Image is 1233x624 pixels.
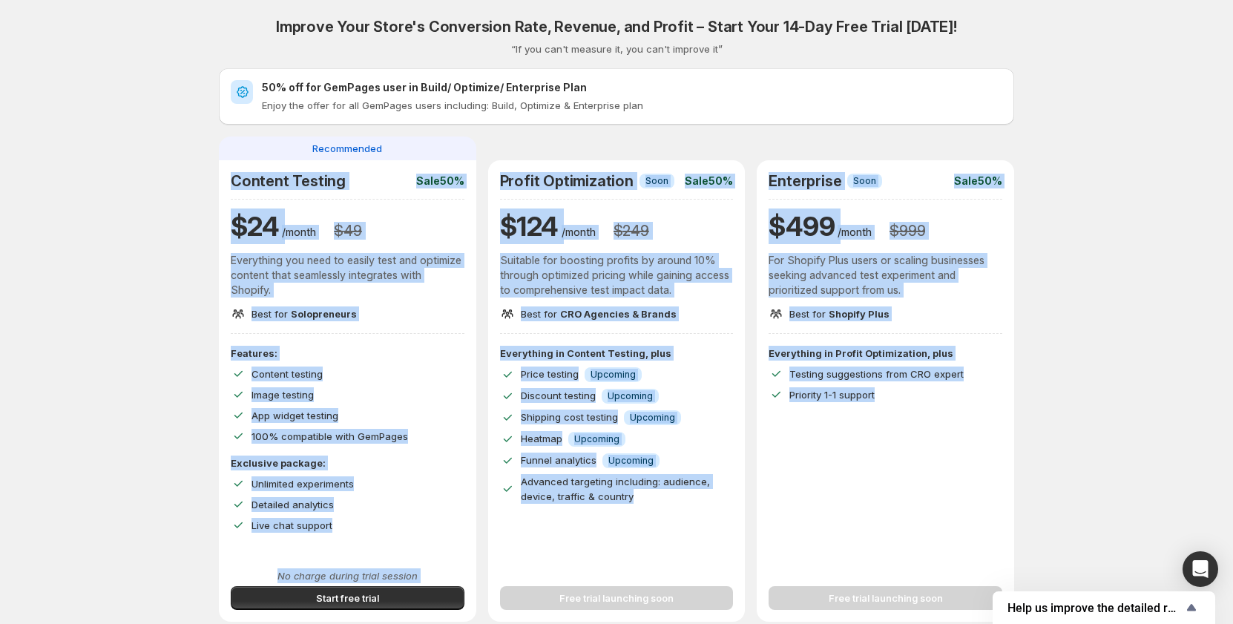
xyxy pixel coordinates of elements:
span: Live chat support [251,519,332,531]
button: Start free trial [231,586,464,610]
p: No charge during trial session [231,568,464,583]
span: Start free trial [316,591,379,605]
p: Exclusive package: [231,456,464,470]
span: Priority 1-1 support [789,389,875,401]
span: Recommended [312,141,382,156]
span: Help us improve the detailed report for A/B campaigns [1007,601,1183,615]
span: Testing suggestions from CRO expert [789,368,964,380]
span: Content testing [251,368,323,380]
p: Best for [789,306,890,321]
p: /month [562,225,596,240]
span: Shipping cost testing [521,411,618,423]
span: Upcoming [574,433,619,445]
span: Price testing [521,368,579,380]
span: Upcoming [608,390,653,402]
p: Sale 50% [685,174,733,188]
p: Features: [231,346,464,361]
span: Detailed analytics [251,499,334,510]
h1: $ 499 [769,208,835,244]
p: Sale 50% [954,174,1002,188]
h2: Improve Your Store's Conversion Rate, Revenue, and Profit – Start Your 14-Day Free Trial [DATE]! [276,18,957,36]
span: Advanced targeting including: audience, device, traffic & country [521,476,710,502]
p: Best for [521,306,677,321]
span: Unlimited experiments [251,478,354,490]
button: Show survey - Help us improve the detailed report for A/B campaigns [1007,599,1200,617]
span: App widget testing [251,410,338,421]
h2: Content Testing [231,172,346,190]
span: Shopify Plus [829,308,890,320]
p: For Shopify Plus users or scaling businesses seeking advanced test experiment and prioritized sup... [769,253,1002,298]
h3: $ 49 [334,222,361,240]
h2: Profit Optimization [500,172,634,190]
h2: Enterprise [769,172,841,190]
div: Open Intercom Messenger [1183,551,1218,587]
span: Upcoming [608,455,654,467]
p: Everything in Content Testing, plus [500,346,734,361]
h1: $ 124 [500,208,559,244]
span: Soon [645,175,668,187]
span: Upcoming [630,412,675,424]
p: /month [838,225,872,240]
span: Solopreneurs [291,308,357,320]
span: Funnel analytics [521,454,596,466]
h3: $ 999 [890,222,925,240]
h2: 50% off for GemPages user in Build/ Optimize/ Enterprise Plan [262,80,1002,95]
span: 100% compatible with GemPages [251,430,408,442]
p: Suitable for boosting profits by around 10% through optimized pricing while gaining access to com... [500,253,734,298]
h1: $ 24 [231,208,279,244]
p: Everything in Profit Optimization, plus [769,346,1002,361]
p: Everything you need to easily test and optimize content that seamlessly integrates with Shopify. [231,253,464,298]
span: Upcoming [591,369,636,381]
span: Heatmap [521,433,562,444]
h3: $ 249 [614,222,649,240]
p: “If you can't measure it, you can't improve it” [511,42,723,56]
p: Sale 50% [416,174,464,188]
span: Discount testing [521,390,596,401]
p: Best for [251,306,357,321]
span: Soon [853,175,876,187]
p: /month [282,225,316,240]
p: Enjoy the offer for all GemPages users including: Build, Optimize & Enterprise plan [262,98,1002,113]
span: CRO Agencies & Brands [560,308,677,320]
span: Image testing [251,389,314,401]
